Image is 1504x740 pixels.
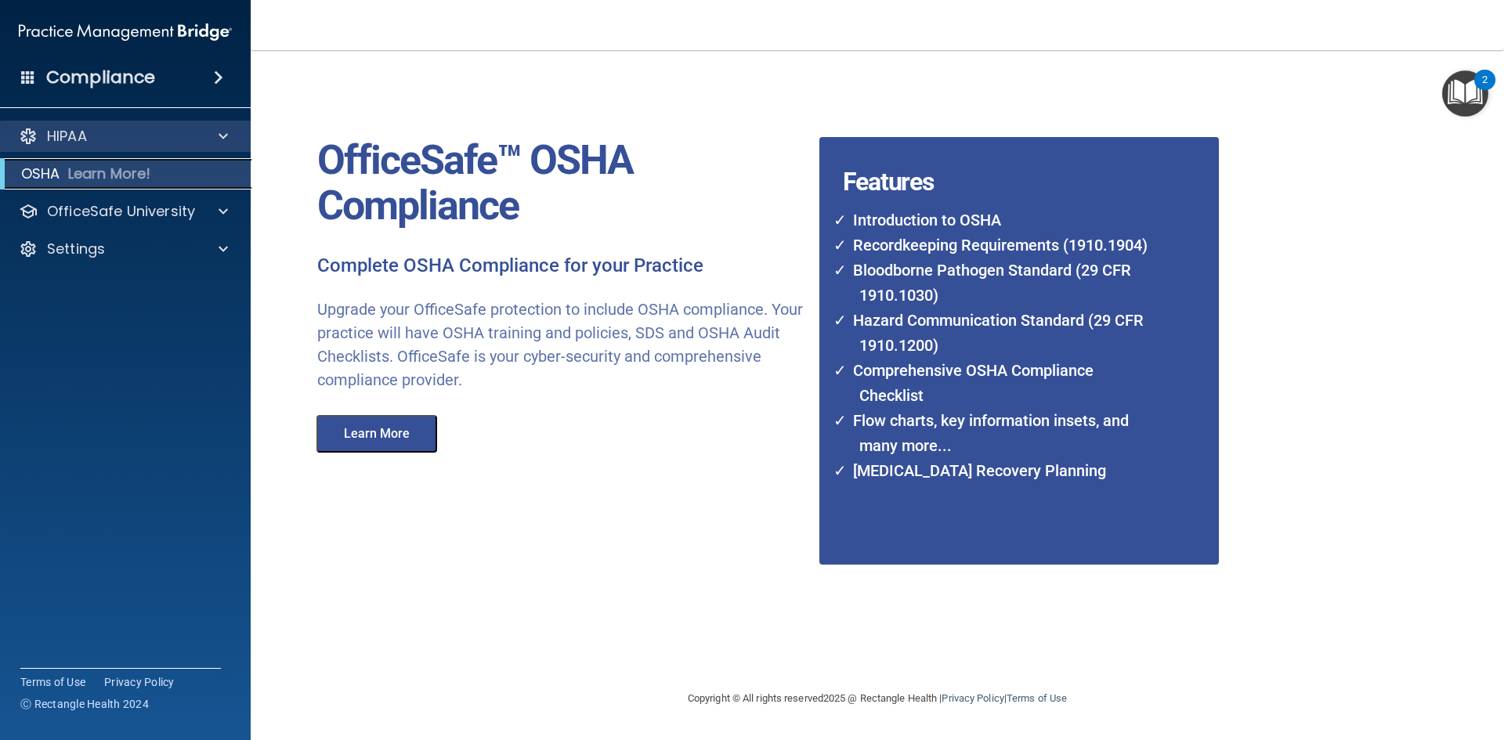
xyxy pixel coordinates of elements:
[942,692,1003,704] a: Privacy Policy
[819,137,1177,168] h4: Features
[68,164,151,183] p: Learn More!
[1482,80,1488,100] div: 2
[19,202,228,221] a: OfficeSafe University
[21,164,60,183] p: OSHA
[47,202,195,221] p: OfficeSafe University
[844,208,1157,233] li: Introduction to OSHA
[317,254,808,279] p: Complete OSHA Compliance for your Practice
[20,674,85,690] a: Terms of Use
[317,138,808,229] p: OfficeSafe™ OSHA Compliance
[104,674,175,690] a: Privacy Policy
[844,458,1157,483] li: [MEDICAL_DATA] Recovery Planning
[1442,70,1488,117] button: Open Resource Center, 2 new notifications
[19,16,232,48] img: PMB logo
[305,428,453,440] a: Learn More
[844,408,1157,458] li: Flow charts, key information insets, and many more...
[46,67,155,88] h4: Compliance
[844,258,1157,308] li: Bloodborne Pathogen Standard (29 CFR 1910.1030)
[591,673,1163,724] div: Copyright © All rights reserved 2025 @ Rectangle Health | |
[316,415,437,453] button: Learn More
[47,127,87,146] p: HIPAA
[47,240,105,258] p: Settings
[844,233,1157,258] li: Recordkeeping Requirements (1910.1904)
[844,308,1157,358] li: Hazard Communication Standard (29 CFR 1910.1200)
[1007,692,1067,704] a: Terms of Use
[317,298,808,392] p: Upgrade your OfficeSafe protection to include OSHA compliance. Your practice will have OSHA train...
[844,358,1157,408] li: Comprehensive OSHA Compliance Checklist
[19,240,228,258] a: Settings
[20,696,149,712] span: Ⓒ Rectangle Health 2024
[19,127,228,146] a: HIPAA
